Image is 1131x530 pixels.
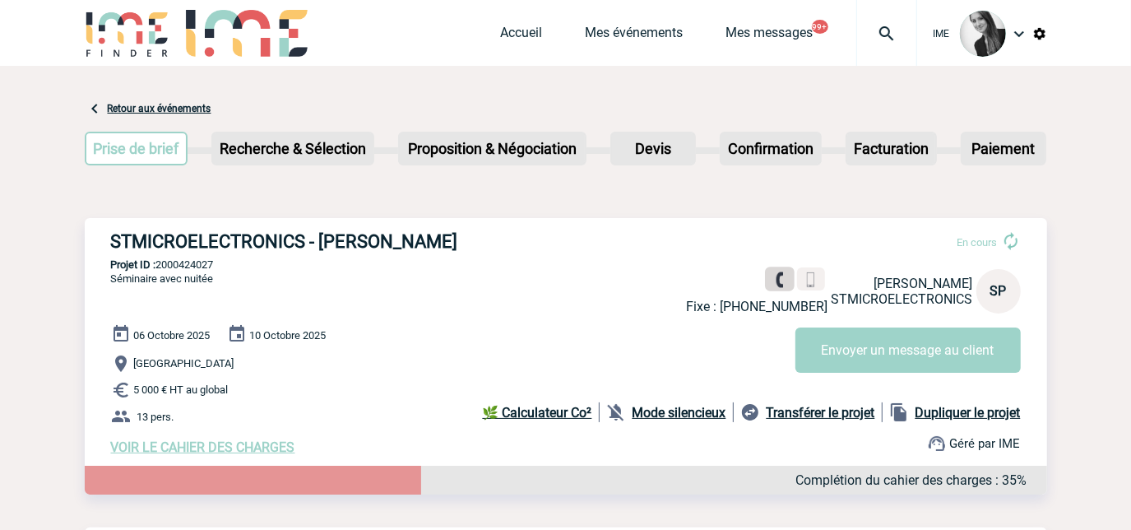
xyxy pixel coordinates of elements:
a: Mes messages [726,25,813,48]
span: 06 Octobre 2025 [134,329,211,342]
h3: STMICROELECTRONICS - [PERSON_NAME] [111,231,605,252]
span: [PERSON_NAME] [874,276,973,291]
span: STMICROELECTRONICS [832,291,973,307]
img: portable.png [804,272,818,287]
p: Devis [612,133,694,164]
p: Fixe : [PHONE_NUMBER] [687,299,828,314]
img: fixe.png [772,272,787,288]
p: Prise de brief [86,133,187,164]
img: IME-Finder [85,10,170,57]
a: 🌿 Calculateur Co² [483,402,600,422]
a: Retour aux événements [108,103,211,114]
p: Confirmation [721,133,820,164]
button: Envoyer un message au client [795,328,1021,373]
button: 99+ [812,20,828,34]
span: SP [990,283,1007,299]
span: 10 Octobre 2025 [250,329,327,342]
p: Paiement [962,133,1045,164]
span: 5 000 € HT au global [134,384,229,397]
p: Proposition & Négociation [400,133,585,164]
p: 2000424027 [85,258,1047,271]
b: Mode silencieux [633,405,726,421]
img: support.png [927,434,947,453]
span: En cours [957,236,998,249]
img: 101050-0.jpg [960,11,1006,57]
span: Séminaire avec nuitée [111,272,214,285]
img: file_copy-black-24dp.png [889,402,909,422]
a: Accueil [501,25,543,48]
span: Géré par IME [950,436,1021,451]
span: 13 pers. [137,411,174,423]
span: IME [934,28,950,40]
b: Transférer le projet [767,405,875,421]
a: Mes événements [586,25,684,48]
a: VOIR LE CAHIER DES CHARGES [111,439,295,455]
span: [GEOGRAPHIC_DATA] [134,358,234,370]
p: Facturation [847,133,935,164]
p: Recherche & Sélection [213,133,373,164]
b: Projet ID : [111,258,156,271]
b: Dupliquer le projet [915,405,1021,421]
b: 🌿 Calculateur Co² [483,405,592,421]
